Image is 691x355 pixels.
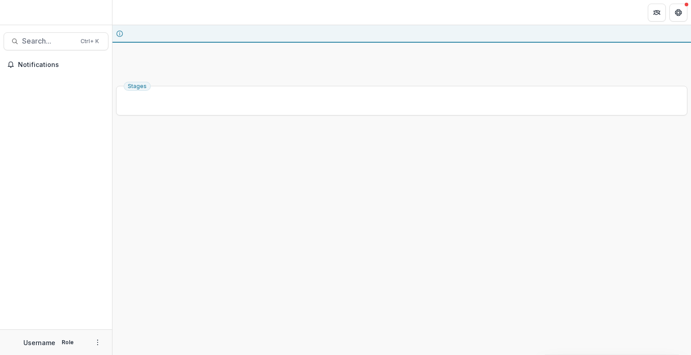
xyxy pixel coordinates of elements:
div: Ctrl + K [79,36,101,46]
p: Role [59,338,76,346]
button: Partners [648,4,666,22]
span: Search... [22,37,75,45]
p: Username [23,338,55,347]
button: More [92,337,103,348]
button: Search... [4,32,108,50]
span: Stages [128,83,147,89]
button: Notifications [4,58,108,72]
span: Notifications [18,61,105,69]
button: Get Help [669,4,687,22]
